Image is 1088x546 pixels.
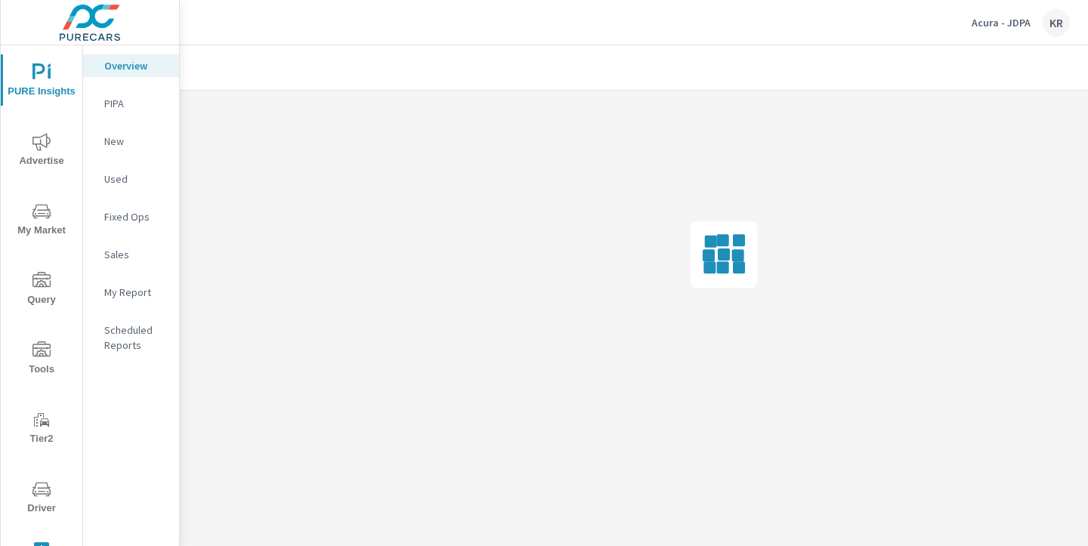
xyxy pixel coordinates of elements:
p: New [104,134,167,149]
span: Driver [5,480,78,517]
div: Scheduled Reports [83,319,179,356]
p: My Report [104,285,167,300]
p: Sales [104,247,167,262]
p: Acura - JDPA [972,16,1031,29]
div: Overview [83,54,179,77]
div: New [83,130,179,153]
div: PIPA [83,92,179,115]
div: Fixed Ops [83,205,179,228]
span: Query [5,272,78,309]
span: My Market [5,202,78,239]
p: Fixed Ops [104,209,167,224]
p: Overview [104,58,167,73]
div: My Report [83,281,179,304]
p: Scheduled Reports [104,322,167,353]
span: Tools [5,341,78,378]
span: PURE Insights [5,63,78,100]
div: Sales [83,243,179,266]
div: KR [1043,9,1070,36]
span: Advertise [5,133,78,170]
p: PIPA [104,96,167,111]
p: Used [104,171,167,187]
span: Tier2 [5,411,78,448]
div: Used [83,168,179,190]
